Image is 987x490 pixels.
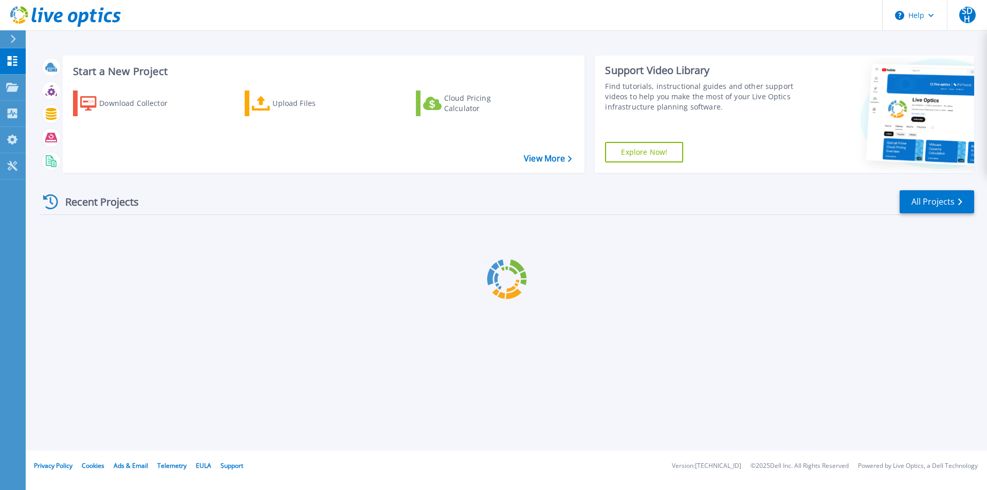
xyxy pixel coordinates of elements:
a: All Projects [900,190,974,213]
div: Upload Files [272,93,355,114]
a: Telemetry [157,461,187,470]
a: Privacy Policy [34,461,72,470]
div: Cloud Pricing Calculator [444,93,526,114]
div: Recent Projects [40,189,153,214]
div: Find tutorials, instructional guides and other support videos to help you make the most of your L... [605,81,798,112]
div: Download Collector [99,93,181,114]
h3: Start a New Project [73,66,572,77]
a: Upload Files [245,90,359,116]
a: View More [524,154,572,164]
a: Cloud Pricing Calculator [416,90,531,116]
a: Ads & Email [114,461,148,470]
a: EULA [196,461,211,470]
a: Download Collector [73,90,188,116]
li: © 2025 Dell Inc. All Rights Reserved [751,463,849,469]
a: Cookies [82,461,104,470]
a: Explore Now! [605,142,683,162]
span: SDH [959,7,976,23]
div: Support Video Library [605,64,798,77]
a: Support [221,461,243,470]
li: Version: [TECHNICAL_ID] [672,463,741,469]
li: Powered by Live Optics, a Dell Technology [858,463,978,469]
